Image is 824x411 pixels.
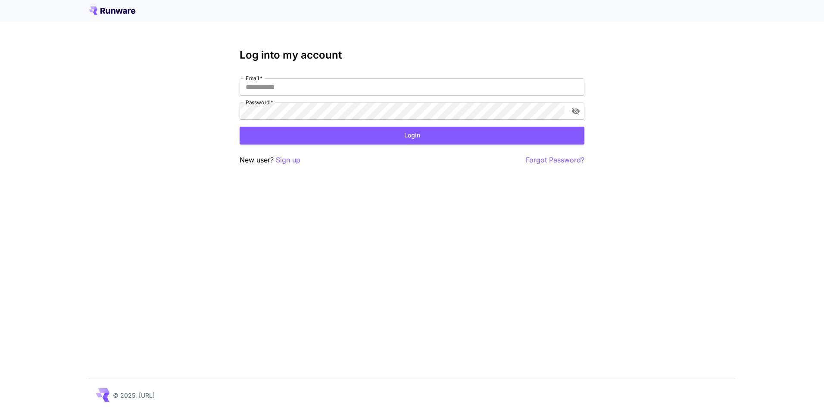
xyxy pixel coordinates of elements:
[240,155,300,165] p: New user?
[246,99,273,106] label: Password
[240,49,584,61] h3: Log into my account
[246,75,262,82] label: Email
[276,155,300,165] button: Sign up
[526,155,584,165] button: Forgot Password?
[568,103,584,119] button: toggle password visibility
[113,391,155,400] p: © 2025, [URL]
[240,127,584,144] button: Login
